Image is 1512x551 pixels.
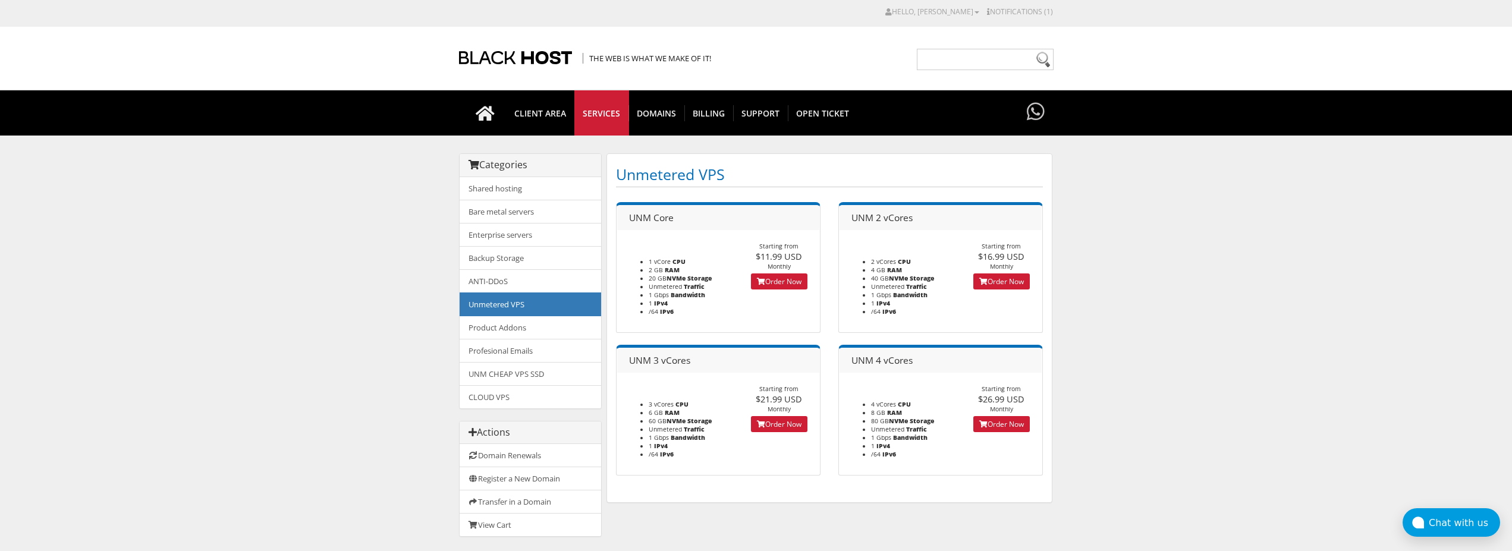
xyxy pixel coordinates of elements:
a: Billing [684,90,734,136]
span: 2 vCores [871,257,896,266]
span: 1 [649,299,652,307]
a: Domains [628,90,685,136]
a: UNM CHEAP VPS SSD [460,362,601,386]
a: Open Ticket [788,90,857,136]
b: CPU [672,257,686,266]
a: CLIENT AREA [506,90,575,136]
span: CLIENT AREA [506,105,575,121]
span: 3 vCores [649,400,674,408]
a: Support [733,90,788,136]
a: Product Addons [460,316,601,339]
span: /64 [649,450,658,458]
span: SERVICES [574,105,629,121]
span: 1 Gbps [649,291,669,299]
span: $26.99 USD [978,393,1024,405]
span: 4 vCores [871,400,896,408]
a: Have questions? [1024,90,1048,134]
span: $16.99 USD [978,250,1024,262]
b: Storage [687,274,712,282]
div: Starting from Monthly [738,242,820,270]
span: Unmetered [871,425,904,433]
a: CLOUD VPS [460,385,601,408]
b: IPv4 [654,299,668,307]
a: Domain Renewals [460,444,601,467]
a: Notifications (1) [987,7,1053,17]
span: 1 vCore [649,257,671,266]
b: NVMe [667,417,686,425]
b: IPv4 [876,442,890,450]
b: Storage [910,274,934,282]
span: UNM 2 vCores [851,211,913,224]
span: UNM 3 vCores [629,354,690,367]
span: 1 [649,442,652,450]
span: 1 [871,299,875,307]
span: Domains [628,105,685,121]
a: Order Now [751,273,807,289]
b: Traffic [684,282,705,291]
b: Bandwidth [893,291,928,299]
b: IPv6 [882,450,896,458]
span: 1 [871,442,875,450]
b: IPv6 [660,307,674,316]
b: NVMe [889,274,908,282]
span: 2 GB [649,266,663,274]
span: /64 [649,307,658,316]
span: /64 [871,450,881,458]
span: Open Ticket [788,105,857,121]
b: RAM [887,408,902,417]
b: CPU [898,400,911,408]
div: Chat with us [1429,517,1500,528]
b: Traffic [906,282,927,291]
a: Order Now [973,416,1030,432]
span: Unmetered [871,282,904,291]
span: Unmetered [649,282,682,291]
span: 4 GB [871,266,885,274]
a: Profesional Emails [460,339,601,363]
span: Support [733,105,788,121]
div: Starting from Monthly [961,242,1042,270]
b: Storage [687,417,712,425]
span: 8 GB [871,408,885,417]
h3: Actions [469,427,592,438]
div: Starting from Monthly [738,385,820,413]
span: 80 GB [871,417,908,425]
span: UNM 4 vCores [851,354,913,367]
b: IPv6 [660,450,674,458]
b: IPv4 [876,299,890,307]
h3: Categories [469,160,592,171]
a: Enterprise servers [460,223,601,247]
span: Unmetered [649,425,682,433]
a: Order Now [973,273,1030,289]
b: Bandwidth [893,433,928,442]
span: The Web is what we make of it! [583,53,711,64]
span: /64 [871,307,881,316]
span: 40 GB [871,274,908,282]
a: Backup Storage [460,246,601,270]
input: Need help? [917,49,1054,70]
h1: Unmetered VPS [616,163,1043,187]
a: Register a New Domain [460,467,601,490]
div: Starting from Monthly [961,385,1042,413]
span: Billing [684,105,734,121]
span: 1 Gbps [871,433,891,442]
span: 20 GB [649,274,686,282]
a: Go to homepage [464,90,507,136]
a: View Cart [460,513,601,536]
b: RAM [665,266,680,274]
a: Order Now [751,416,807,432]
a: Hello, [PERSON_NAME] [885,7,979,17]
b: Traffic [684,425,705,433]
b: Bandwidth [671,433,705,442]
b: NVMe [667,274,686,282]
b: RAM [665,408,680,417]
b: IPv6 [882,307,896,316]
a: Shared hosting [460,177,601,200]
b: Bandwidth [671,291,705,299]
a: Transfer in a Domain [460,490,601,514]
span: $11.99 USD [756,250,802,262]
b: IPv4 [654,442,668,450]
b: NVMe [889,417,908,425]
b: Storage [910,417,934,425]
a: Bare metal servers [460,200,601,223]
